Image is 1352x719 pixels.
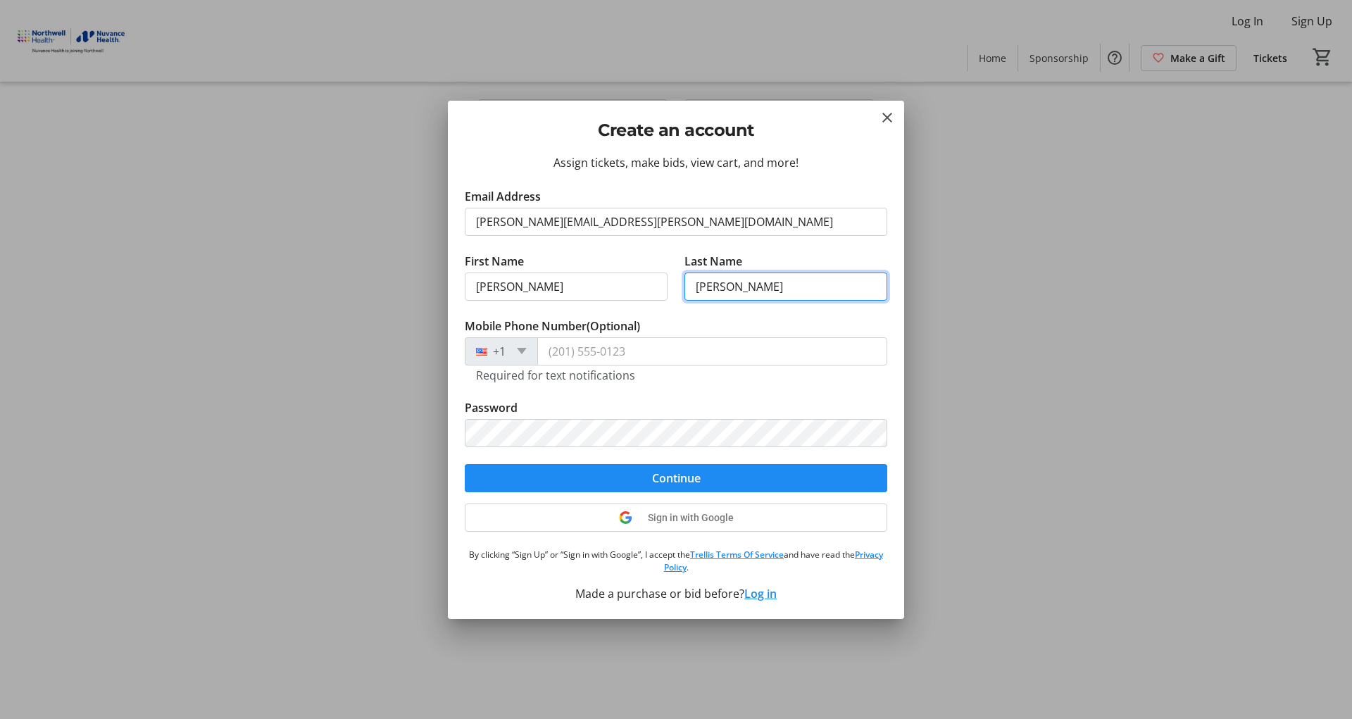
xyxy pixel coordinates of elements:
a: Privacy Policy [664,549,884,573]
label: Last Name [684,253,742,270]
label: First Name [465,253,524,270]
input: (201) 555-0123 [537,337,887,365]
input: Last Name [684,273,887,301]
div: Assign tickets, make bids, view cart, and more! [465,154,887,171]
button: Close [879,109,896,126]
button: Log in [744,585,777,602]
span: Continue [652,470,701,487]
label: Mobile Phone Number (Optional) [465,318,640,335]
button: Continue [465,464,887,492]
input: Email Address [465,208,887,236]
input: First Name [465,273,668,301]
label: Email Address [465,188,541,205]
label: Password [465,399,518,416]
tr-hint: Required for text notifications [476,368,635,382]
h2: Create an account [465,118,887,143]
a: Trellis Terms Of Service [690,549,784,561]
div: Made a purchase or bid before? [465,585,887,602]
span: Sign in with Google [648,512,734,523]
p: By clicking “Sign Up” or “Sign in with Google”, I accept the and have read the . [465,549,887,574]
button: Sign in with Google [465,504,887,532]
